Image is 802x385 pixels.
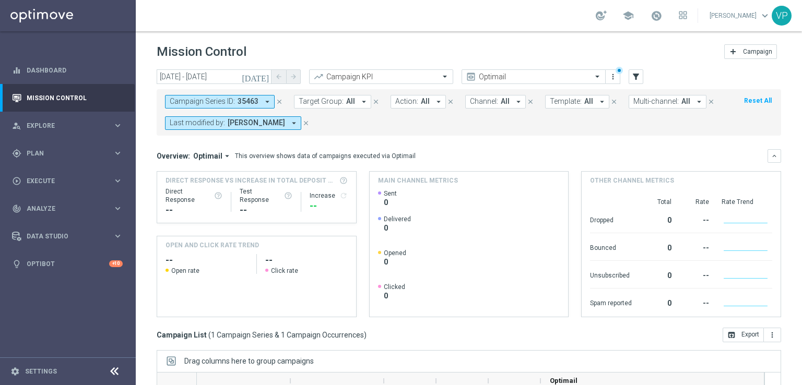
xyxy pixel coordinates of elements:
i: [DATE] [242,72,270,81]
div: Data Studio [12,232,113,241]
i: keyboard_arrow_right [113,148,123,158]
a: Settings [25,368,57,375]
ng-select: Campaign KPI [309,69,453,84]
button: close [446,96,455,107]
button: Mission Control [11,94,123,102]
div: Explore [12,121,113,130]
div: Dashboard [12,56,123,84]
span: school [622,10,634,21]
span: Template: [550,97,582,106]
div: There are unsaved changes [616,67,623,74]
div: 0 [644,238,671,255]
i: keyboard_arrow_down [771,152,778,160]
div: track_changes Analyze keyboard_arrow_right [11,204,123,213]
i: arrow_drop_down [694,97,704,106]
div: 0 [644,294,671,310]
span: All [584,97,593,106]
span: [PERSON_NAME] [228,118,285,127]
div: Spam reported [590,294,632,310]
i: arrow_drop_down [434,97,443,106]
button: equalizer Dashboard [11,66,123,75]
a: Optibot [27,250,109,278]
span: keyboard_arrow_down [759,10,771,21]
div: Unsubscribed [590,266,632,283]
i: arrow_drop_down [597,97,607,106]
div: Test Response [240,187,292,204]
span: 1 Campaign Series & 1 Campaign Occurrences [211,330,364,340]
span: Drag columns here to group campaigns [184,357,314,365]
span: Delivered [384,215,411,223]
span: ( [208,330,211,340]
i: close [707,98,715,105]
div: Optibot [12,250,123,278]
i: more_vert [609,73,617,81]
div: Plan [12,149,113,158]
i: close [527,98,534,105]
i: keyboard_arrow_right [113,176,123,186]
i: arrow_back [275,73,282,80]
div: Execute [12,176,113,186]
div: Total [644,198,671,206]
span: 35463 [238,97,258,106]
span: Plan [27,150,113,157]
i: settings [10,367,20,376]
button: close [301,117,311,129]
h2: -- [265,254,348,267]
span: Target Group: [299,97,344,106]
span: Campaign Series ID: [170,97,235,106]
div: Direct Response [166,187,222,204]
multiple-options-button: Export to CSV [723,330,781,339]
span: Action: [395,97,418,106]
i: open_in_browser [727,331,736,339]
div: Mission Control [12,84,123,112]
i: arrow_drop_down [289,118,299,128]
button: Multi-channel: All arrow_drop_down [629,95,706,109]
i: keyboard_arrow_right [113,203,123,213]
div: -- [684,238,709,255]
div: lightbulb Optibot +10 [11,260,123,268]
span: All [681,97,690,106]
i: close [610,98,618,105]
button: Campaign Series ID: 35463 arrow_drop_down [165,95,275,109]
button: Data Studio keyboard_arrow_right [11,232,123,240]
span: 0 [384,257,406,267]
button: [DATE] [240,69,272,85]
i: close [276,98,283,105]
input: Select date range [157,69,272,84]
span: Campaign [743,48,772,55]
span: 0 [384,223,411,233]
i: arrow_drop_down [514,97,523,106]
span: All [421,97,430,106]
span: Execute [27,178,113,184]
i: preview [466,71,476,82]
button: person_search Explore keyboard_arrow_right [11,122,123,130]
button: more_vert [608,70,618,83]
span: 0 [384,198,397,207]
span: Optimail [193,151,222,161]
button: arrow_forward [286,69,301,84]
div: 0 [644,266,671,283]
button: play_circle_outline Execute keyboard_arrow_right [11,177,123,185]
button: Optimail arrow_drop_down [190,151,235,161]
div: VP [772,6,792,26]
div: Rate Trend [722,198,772,206]
span: Data Studio [27,233,113,239]
div: -- [240,204,292,216]
button: Last modified by: [PERSON_NAME] arrow_drop_down [165,116,301,130]
button: Template: All arrow_drop_down [545,95,609,109]
div: 0 [644,211,671,227]
button: close [609,96,619,107]
button: arrow_back [272,69,286,84]
i: person_search [12,121,21,130]
button: close [275,96,284,107]
button: gps_fixed Plan keyboard_arrow_right [11,149,123,158]
i: refresh [339,191,348,200]
i: close [447,98,454,105]
span: Clicked [384,283,405,291]
div: -- [310,200,348,212]
span: Explore [27,123,113,129]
